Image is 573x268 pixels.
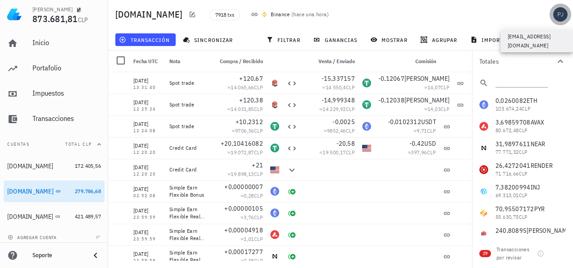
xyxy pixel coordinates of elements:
span: 7918 txs [215,10,234,20]
span: USD [424,139,436,148]
span: -0,0102312 [388,118,422,126]
span: Compra / Recibido [220,58,263,65]
button: filtrar [263,33,306,46]
span: USDT [421,118,436,126]
span: CLP [427,149,436,156]
div: [DOMAIN_NAME] [7,213,53,221]
span: ( ) [291,10,329,19]
span: +20,10416082 [221,139,263,148]
span: CLP [346,127,355,134]
div: [DATE] [133,163,162,172]
div: [DATE] [133,76,162,85]
span: Nota [169,58,180,65]
span: -0,42 [409,139,424,148]
div: 12:25:34 [133,107,162,111]
span: Venta / Enviado [318,58,355,65]
span: CLP [254,236,263,242]
span: 29 [483,250,487,257]
div: NEAR-icon [270,252,279,261]
span: -0,0025 [332,118,355,126]
div: Simple Earn Flexible Real-Time [169,227,205,242]
span: ≈ [241,192,263,199]
div: ETH-icon [270,208,279,217]
span: +0,00017277 [224,248,263,256]
span: CLP [78,16,88,24]
div: [DOMAIN_NAME] [7,162,53,170]
span: -0,12038 [378,96,405,104]
a: Portafolio [4,58,105,79]
div: USDT-icon [270,122,279,131]
span: -0,12067 [378,74,405,83]
h1: [DOMAIN_NAME] [115,7,186,22]
div: Simple Earn Flexible Bonus [169,184,205,199]
div: 23:59:59 [133,237,162,241]
span: CLP [254,149,263,156]
span: Total CLP [65,141,92,147]
div: Portafolio [32,64,101,72]
span: CLP [254,257,263,264]
div: Binance [271,10,290,19]
div: Spot trade [169,79,205,87]
div: 23:59:59 [133,259,162,263]
span: ≈ [319,149,355,156]
div: Inicio [32,38,101,47]
span: -20,58 [337,139,355,148]
span: transacción [121,36,170,43]
span: 1,01 [244,236,254,242]
span: [PERSON_NAME] [405,96,450,104]
span: 19.072,87 [231,149,254,156]
div: Transacciones por revisar [496,245,534,262]
div: Totales [479,58,555,65]
span: 0,38 [244,257,254,264]
div: Transacciones [32,114,101,123]
span: CLP [254,171,263,177]
span: +120,38 [239,96,263,104]
span: +120,67 [239,74,263,83]
span: 14,03 [427,106,441,112]
span: sincronizar [185,36,233,43]
div: Venta / Enviado [301,51,359,72]
div: ETH-icon [362,122,371,131]
div: [DATE] [133,141,162,150]
div: 13:31:40 [133,85,162,90]
div: Simple Earn Flexible Real-Time [169,206,205,220]
span: ≈ [424,106,450,112]
span: -15,337157 [322,74,355,83]
span: ≈ [241,236,263,242]
span: ≈ [323,84,355,91]
span: 397,96 [411,149,427,156]
span: Comisión [415,58,436,65]
span: CLP [441,106,450,112]
span: 9,71 [417,127,427,134]
a: Impuestos [4,83,105,105]
span: CLP [254,84,263,91]
div: Credit Card [169,144,205,152]
div: Impuestos [32,89,101,97]
span: ≈ [319,106,355,112]
div: 12:20:20 [133,172,162,176]
div: [DOMAIN_NAME] [7,188,54,195]
div: USD-icon [362,143,371,152]
span: importar [472,36,510,43]
a: [DOMAIN_NAME] 279.786,68 [4,180,105,202]
a: Transacciones [4,108,105,130]
span: ≈ [241,257,263,264]
button: transacción [115,33,176,46]
button: agregar cuenta [5,233,61,242]
div: Fecha UTC [130,51,166,72]
div: USD-icon [270,165,279,174]
span: CLP [346,149,355,156]
span: 14.031,85 [231,106,254,112]
span: CLP [346,106,355,112]
span: 14,07 [427,84,441,91]
div: Simple Earn Flexible Real-Time [169,249,205,263]
span: agregar cuenta [9,235,57,240]
button: CuentasTotal CLP [4,134,105,155]
span: ≈ [324,127,355,134]
div: Spot trade [169,101,205,108]
span: CLP [254,192,263,199]
img: 270.png [262,12,267,17]
span: ≈ [424,84,450,91]
span: +10,2312 [236,118,263,126]
div: USDT-icon [270,143,279,152]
